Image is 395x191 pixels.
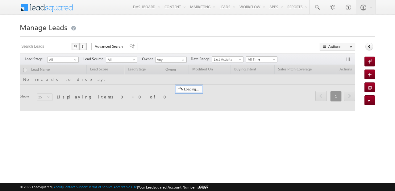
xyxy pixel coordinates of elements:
[48,57,77,62] span: All
[20,184,208,190] span: © 2025 LeadSquared | | | | |
[79,43,87,50] button: ?
[89,185,113,189] a: Terms of Service
[191,56,212,62] span: Date Range
[106,57,135,62] span: All
[212,56,243,62] a: Last Activity
[246,56,277,62] a: All Time
[142,56,155,62] span: Owner
[25,56,47,62] span: Lead Stage
[20,22,67,32] span: Manage Leads
[199,185,208,189] span: 64897
[178,57,186,63] a: Show All Items
[82,44,85,49] span: ?
[106,57,137,63] a: All
[212,57,242,62] span: Last Activity
[155,57,187,63] input: Type to Search
[63,185,88,189] a: Contact Support
[83,56,106,62] span: Lead Source
[47,57,79,63] a: All
[74,45,77,48] img: Search
[246,57,276,62] span: All Time
[53,185,62,189] a: About
[176,86,202,93] div: Loading...
[320,43,355,50] button: Actions
[138,185,208,189] span: Your Leadsquared Account Number is
[114,185,137,189] a: Acceptable Use
[95,44,125,49] span: Advanced Search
